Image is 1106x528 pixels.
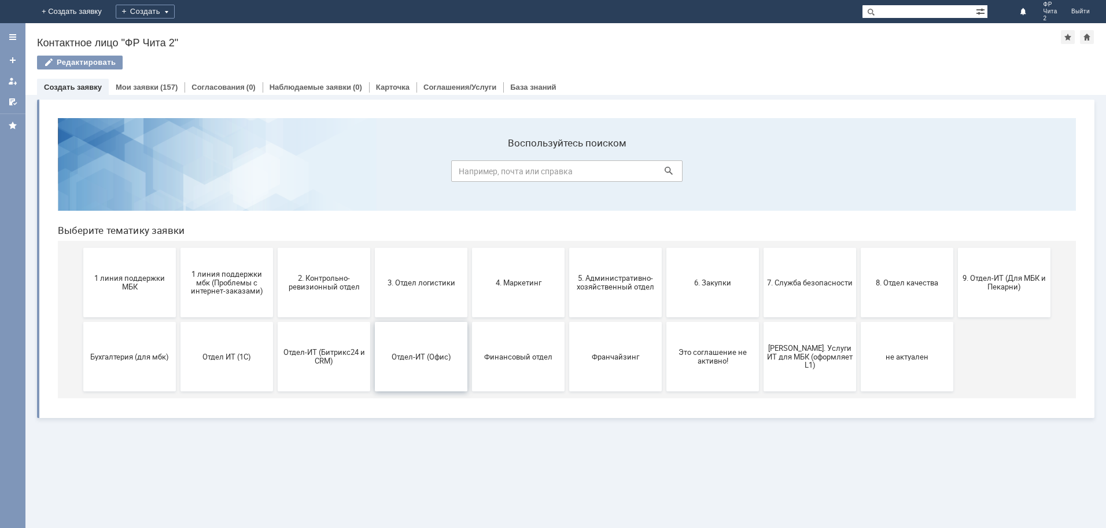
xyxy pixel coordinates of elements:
[326,139,419,208] button: 3. Отдел логистики
[229,213,322,283] button: Отдел-ИТ (Битрикс24 и CRM)
[524,165,610,182] span: 5. Административно-хозяйственный отдел
[135,160,221,186] span: 1 линия поддержки мбк (Проблемы с интернет-заказами)
[621,169,707,178] span: 6. Закупки
[353,83,362,91] div: (0)
[423,213,516,283] button: Финансовый отдел
[718,234,804,261] span: [PERSON_NAME]. Услуги ИТ для МБК (оформляет L1)
[3,93,22,111] a: Мои согласования
[116,83,158,91] a: Мои заявки
[116,5,175,19] div: Создать
[229,139,322,208] button: 2. Контрольно-ревизионный отдел
[423,139,516,208] button: 4. Маркетинг
[38,165,124,182] span: 1 линия поддержки МБК
[423,83,496,91] a: Соглашения/Услуги
[403,28,634,40] label: Воспользуйтесь поиском
[909,139,1002,208] button: 9. Отдел-ИТ (Для МБК и Пекарни)
[521,139,613,208] button: 5. Административно-хозяйственный отдел
[233,239,318,256] span: Отдел-ИТ (Битрикс24 и CRM)
[618,139,710,208] button: 6. Закупки
[427,169,513,178] span: 4. Маркетинг
[715,139,808,208] button: 7. Служба безопасности
[715,213,808,283] button: [PERSON_NAME]. Услуги ИТ для МБК (оформляет L1)
[524,243,610,252] span: Франчайзинг
[718,169,804,178] span: 7. Служба безопасности
[510,83,556,91] a: База знаний
[618,213,710,283] button: Это соглашение не активно!
[191,83,245,91] a: Согласования
[1044,15,1057,22] span: 2
[44,83,102,91] a: Создать заявку
[3,51,22,69] a: Создать заявку
[976,5,987,16] span: Расширенный поиск
[9,116,1027,127] header: Выберите тематику заявки
[812,213,905,283] button: не актуален
[326,213,419,283] button: Отдел-ИТ (Офис)
[330,169,415,178] span: 3. Отдел логистики
[816,243,901,252] span: не актуален
[35,139,127,208] button: 1 линия поддержки МБК
[35,213,127,283] button: Бухгалтерия (для мбк)
[521,213,613,283] button: Франчайзинг
[913,165,998,182] span: 9. Отдел-ИТ (Для МБК и Пекарни)
[246,83,256,91] div: (0)
[1080,30,1094,44] div: Сделать домашней страницей
[1044,8,1057,15] span: Чита
[1061,30,1075,44] div: Добавить в избранное
[427,243,513,252] span: Финансовый отдел
[132,139,224,208] button: 1 линия поддержки мбк (Проблемы с интернет-заказами)
[1044,1,1057,8] span: ФР
[330,243,415,252] span: Отдел-ИТ (Офис)
[270,83,351,91] a: Наблюдаемые заявки
[135,243,221,252] span: Отдел ИТ (1С)
[38,243,124,252] span: Бухгалтерия (для мбк)
[812,139,905,208] button: 8. Отдел качества
[376,83,410,91] a: Карточка
[816,169,901,178] span: 8. Отдел качества
[403,52,634,73] input: Например, почта или справка
[37,37,1061,49] div: Контактное лицо "ФР Чита 2"
[621,239,707,256] span: Это соглашение не активно!
[160,83,178,91] div: (157)
[233,165,318,182] span: 2. Контрольно-ревизионный отдел
[3,72,22,90] a: Мои заявки
[132,213,224,283] button: Отдел ИТ (1С)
